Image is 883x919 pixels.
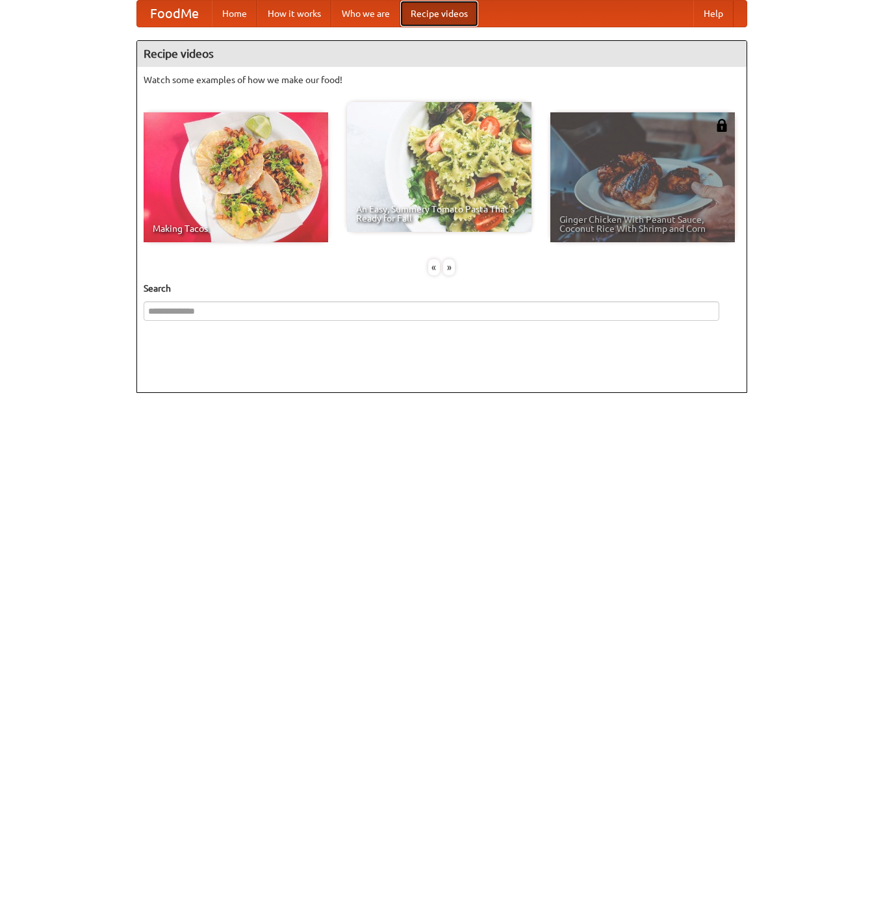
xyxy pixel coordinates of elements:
a: FoodMe [137,1,212,27]
span: Making Tacos [153,224,319,233]
a: Recipe videos [400,1,478,27]
h4: Recipe videos [137,41,747,67]
div: » [443,259,455,275]
div: « [428,259,440,275]
img: 483408.png [715,119,728,132]
h5: Search [144,282,740,295]
p: Watch some examples of how we make our food! [144,73,740,86]
a: Home [212,1,257,27]
a: How it works [257,1,331,27]
a: Who we are [331,1,400,27]
a: Help [693,1,734,27]
a: An Easy, Summery Tomato Pasta That's Ready for Fall [347,102,531,232]
a: Making Tacos [144,112,328,242]
span: An Easy, Summery Tomato Pasta That's Ready for Fall [356,205,522,223]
